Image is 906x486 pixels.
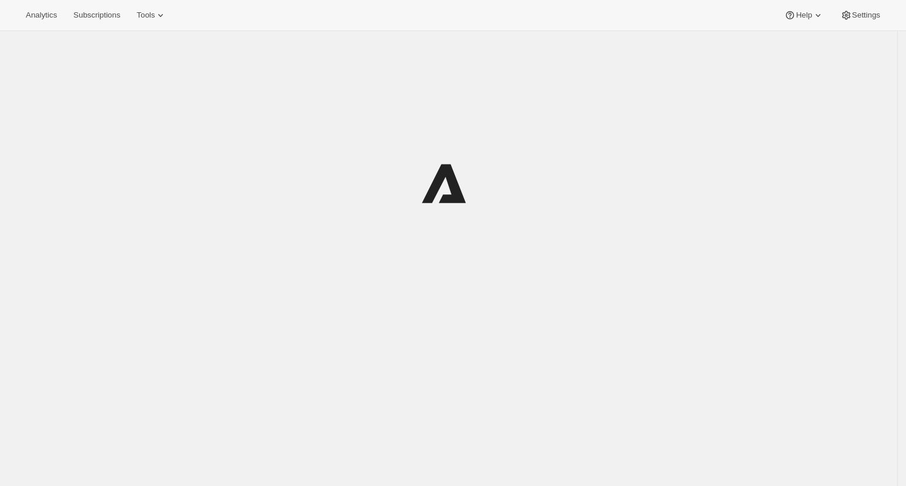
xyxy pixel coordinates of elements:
span: Analytics [26,11,57,20]
button: Subscriptions [66,7,127,23]
span: Settings [852,11,880,20]
button: Tools [130,7,173,23]
span: Help [796,11,812,20]
button: Settings [833,7,887,23]
button: Analytics [19,7,64,23]
span: Tools [137,11,155,20]
span: Subscriptions [73,11,120,20]
button: Help [777,7,830,23]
